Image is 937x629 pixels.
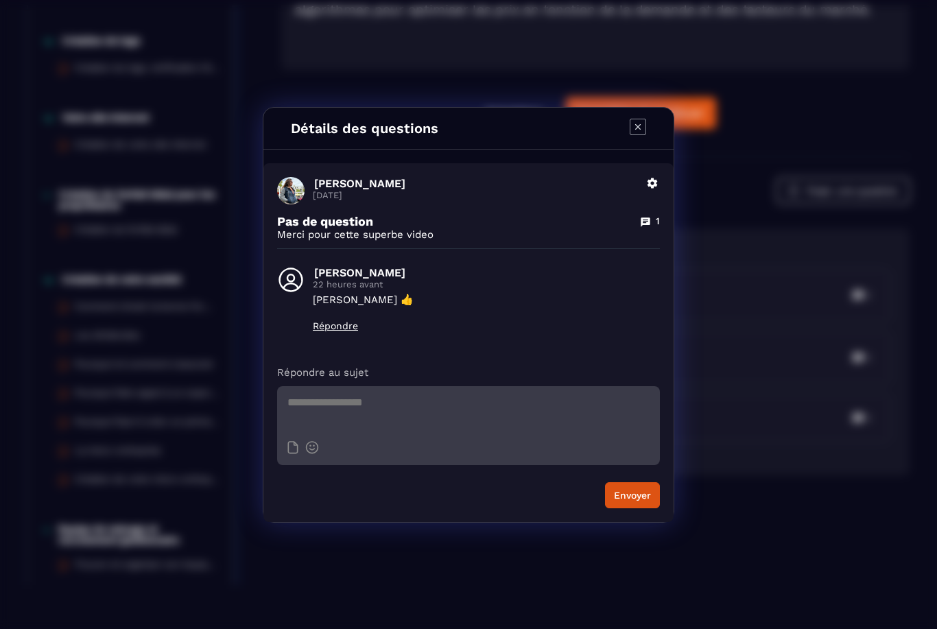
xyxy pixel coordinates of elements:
p: [PERSON_NAME] [314,266,660,279]
p: [PERSON_NAME] 👍 [313,293,660,307]
p: Merci pour cette superbe video [277,228,660,241]
p: 1 [656,215,660,228]
h4: Détails des questions [291,120,438,137]
p: [DATE] [313,190,638,200]
p: 22 heures avant [313,279,660,289]
button: Envoyer [605,482,660,508]
p: Pas de question [277,214,373,228]
p: Répondre [313,320,660,331]
p: Répondre au sujet [277,366,660,379]
p: [PERSON_NAME] [314,177,638,190]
